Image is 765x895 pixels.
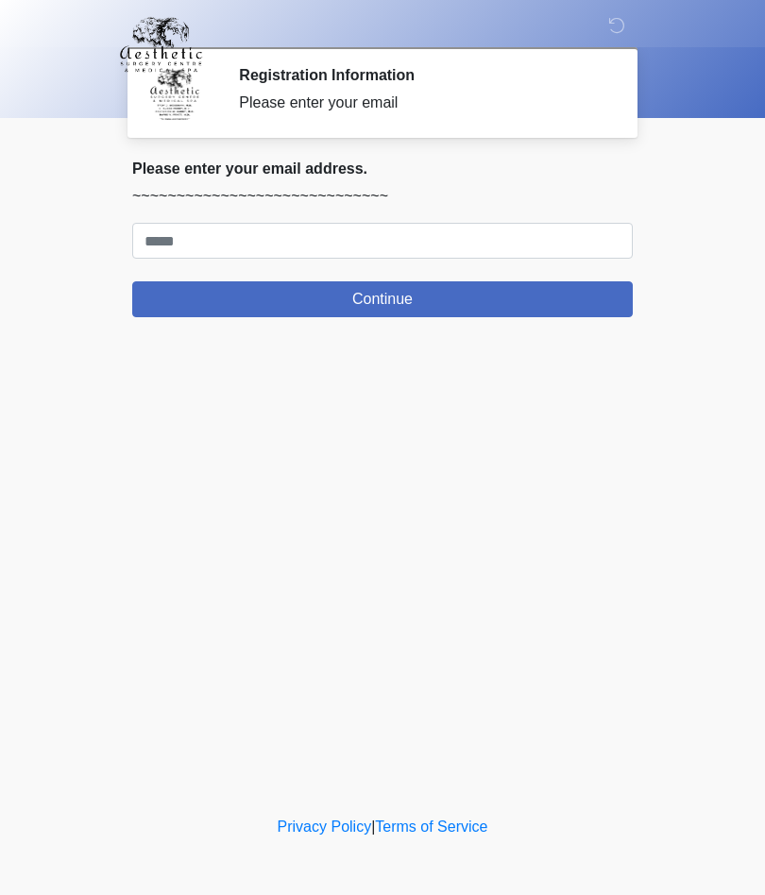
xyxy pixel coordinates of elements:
[146,66,203,123] img: Agent Avatar
[375,819,487,835] a: Terms of Service
[278,819,372,835] a: Privacy Policy
[132,281,633,317] button: Continue
[113,14,209,75] img: Aesthetic Surgery Centre, PLLC Logo
[371,819,375,835] a: |
[132,185,633,208] p: ~~~~~~~~~~~~~~~~~~~~~~~~~~~~~
[132,160,633,177] h2: Please enter your email address.
[239,92,604,114] div: Please enter your email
